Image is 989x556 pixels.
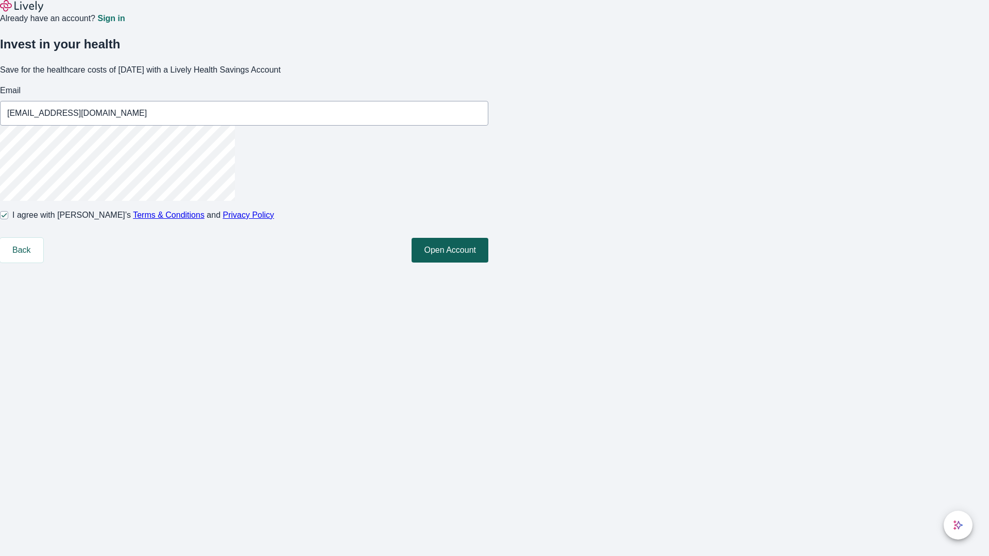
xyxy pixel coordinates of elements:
a: Terms & Conditions [133,211,204,219]
a: Privacy Policy [223,211,275,219]
button: Open Account [412,238,488,263]
svg: Lively AI Assistant [953,520,963,530]
button: chat [944,511,973,540]
a: Sign in [97,14,125,23]
span: I agree with [PERSON_NAME]’s and [12,209,274,221]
